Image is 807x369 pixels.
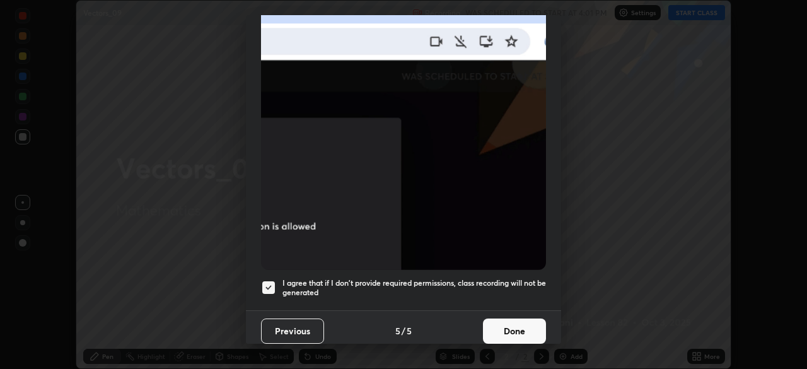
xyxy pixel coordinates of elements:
[483,319,546,344] button: Done
[407,324,412,337] h4: 5
[282,278,546,298] h5: I agree that if I don't provide required permissions, class recording will not be generated
[261,319,324,344] button: Previous
[402,324,405,337] h4: /
[395,324,400,337] h4: 5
